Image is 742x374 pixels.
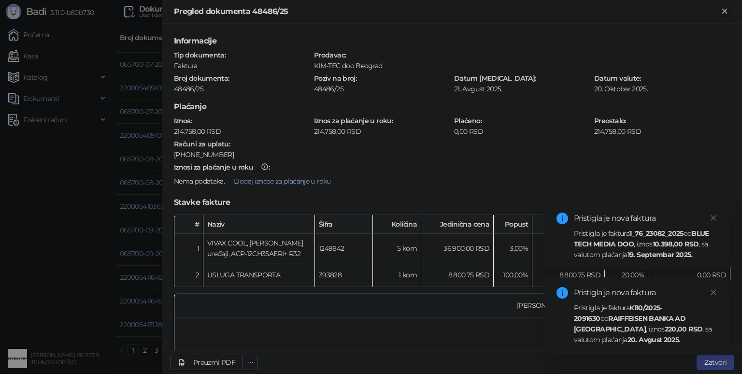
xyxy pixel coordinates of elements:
td: 393828 [315,263,373,287]
div: Pregled dokumenta 48486/25 [174,6,719,17]
strong: Iznos : [174,116,191,125]
button: Zatvori [697,355,734,370]
div: KIM-TEC doo Beograd [314,61,730,70]
td: 1 [174,234,203,263]
h5: Stavke fakture [174,197,730,208]
td: [PERSON_NAME] - [PERSON_NAME] 20% [174,294,648,317]
div: 0,00 RSD [453,127,591,136]
span: info-circle [556,213,568,224]
div: Pristigla je faktura od , iznos , sa valutom plaćanja [574,228,719,260]
strong: Računi za uplatu : [174,140,230,148]
strong: : [174,163,270,172]
div: Pristigla je nova faktura [574,287,719,299]
th: Jedinična cena [421,215,494,234]
td: 2 [174,263,203,287]
div: 21. Avgust 2025. [453,85,591,93]
td: 1249842 [315,234,373,263]
td: 8.800,75 RSD [532,263,605,287]
h5: Informacije [174,35,730,47]
div: VIVAX COOL, [PERSON_NAME] uređaji, ACP-12CH35AERI+ R32 [207,238,311,259]
div: Iznosi za plaćanje u roku [174,164,253,171]
strong: K110/2025-2091630 [574,303,662,323]
td: 5.535,00 RSD [532,234,605,263]
strong: Preostalo : [594,116,626,125]
div: Faktura [173,61,311,70]
div: 214.758,00 RSD [313,127,451,136]
td: Ukupno osnovica - Stopa 20% [174,317,648,341]
strong: BLUE TECH MEDIA DOO [574,229,709,248]
strong: Poziv na broj : [314,74,357,83]
strong: Prodavac : [314,51,346,59]
th: Naziv [203,215,315,234]
th: Iznos popusta [532,215,605,234]
th: Količina [373,215,421,234]
td: 3,00% [494,234,532,263]
strong: 20. Avgust 2025. [628,335,681,344]
strong: 1_76_23082_2025 [629,229,683,238]
div: . [173,173,731,189]
div: 48486/25 [314,85,450,93]
strong: 10.398,00 RSD [653,240,699,248]
span: close [710,289,717,296]
h5: Plaćanje [174,101,730,113]
strong: Plaćeno : [454,116,482,125]
strong: RAIFFEISEN BANKA AD [GEOGRAPHIC_DATA] [574,314,685,333]
a: Close [708,213,719,223]
th: Popust [494,215,532,234]
span: Nema podataka [174,177,224,186]
strong: Iznos za plaćanje u roku : [314,116,393,125]
button: Dodaj iznose za plaćanje u roku [226,173,338,189]
th: Šifra [315,215,373,234]
div: 214.758,00 RSD [593,127,731,136]
span: close [710,215,717,221]
div: 48486/25 [173,85,311,93]
a: Close [708,287,719,298]
button: Zatvori [719,6,730,17]
strong: Datum valute : [594,74,641,83]
strong: Tip dokumenta : [174,51,226,59]
div: USLUGA TRANSPORTA [207,270,311,280]
span: ellipsis [247,359,254,366]
div: Pristigla je faktura od , iznos , sa valutom plaćanja [574,302,719,345]
div: Preuzmi PDF [193,358,235,367]
td: 1 kom [373,263,421,287]
td: 100,00% [494,263,532,287]
th: # [174,215,203,234]
a: Preuzmi PDF [170,355,243,370]
strong: 19. Septembar 2025. [628,250,693,259]
strong: Broj dokumenta : [174,74,229,83]
td: 36.900,00 RSD [421,234,494,263]
div: [PHONE_NUMBER] [174,150,730,159]
strong: 220,00 RSD [665,325,703,333]
td: Ukupno PDV - Stopa 20% [174,341,648,365]
span: info-circle [556,287,568,299]
td: 8.800,75 RSD [421,263,494,287]
td: 5 kom [373,234,421,263]
div: Pristigla je nova faktura [574,213,719,224]
div: 214.758,00 RSD [173,127,311,136]
strong: Datum [MEDICAL_DATA] : [454,74,536,83]
div: 20. Oktobar 2025. [593,85,731,93]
